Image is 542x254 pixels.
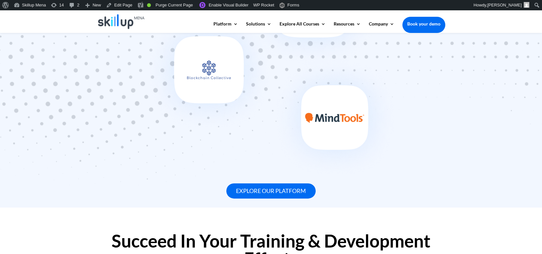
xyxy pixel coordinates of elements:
iframe: Chat Widget [510,223,542,254]
span: [PERSON_NAME] [487,3,522,7]
a: Company [369,22,394,33]
a: Explore our platform [226,183,316,198]
a: Platform [213,22,238,33]
img: Skillup Mena [98,14,145,29]
a: Resources [334,22,361,33]
a: Explore All Courses [280,22,326,33]
a: Book your demo [402,17,445,31]
a: Solutions [246,22,271,33]
div: Good [147,3,151,7]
